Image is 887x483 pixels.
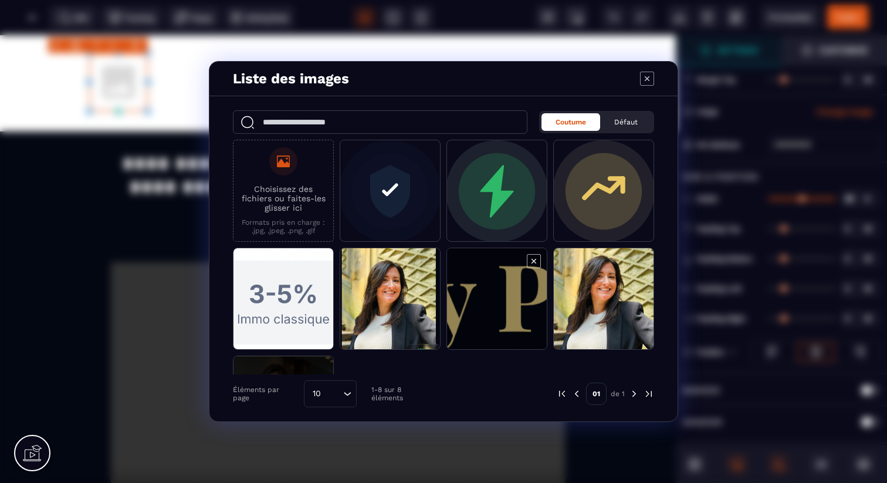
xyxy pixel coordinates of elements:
[233,386,298,402] p: Éléments par page
[557,389,567,399] img: prev
[629,389,639,399] img: next
[309,387,325,400] span: 10
[571,389,582,399] img: prev
[9,199,667,227] h2: Best-of de l'atelier en ligne
[614,118,638,126] span: Défaut
[611,389,625,398] p: de 1
[644,389,654,399] img: next
[325,387,340,400] input: Search for option
[239,184,327,212] p: Choisissez des fichiers ou faites-les glisser ici
[89,18,148,76] img: svg+xml;base64,PHN2ZyB4bWxucz0iaHR0cDovL3d3dy53My5vcmcvMjAwMC9zdmciIHdpZHRoPSIxMDAiIHZpZXdCb3g9Ij...
[556,118,586,126] span: Coutume
[586,383,607,405] p: 01
[371,386,435,402] p: 1-8 sur 8 éléments
[239,218,327,235] p: Formats pris en charge : .jpg, .jpeg, .png, .gif
[304,380,357,407] div: Search for option
[233,70,349,87] h4: Liste des images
